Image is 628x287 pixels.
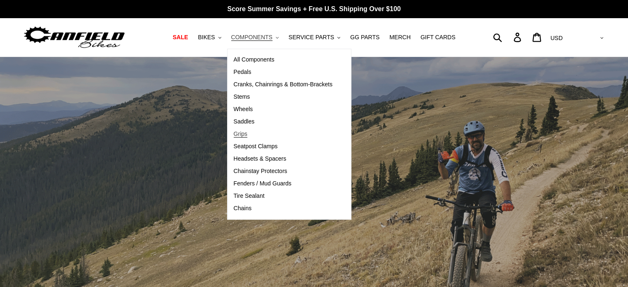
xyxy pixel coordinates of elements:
[234,69,251,76] span: Pedals
[228,128,339,140] a: Grips
[234,106,253,113] span: Wheels
[228,153,339,165] a: Headsets & Spacers
[168,32,192,43] a: SALE
[234,168,287,175] span: Chainstay Protectors
[234,205,252,212] span: Chains
[350,34,379,41] span: GG PARTS
[498,28,519,46] input: Search
[389,34,410,41] span: MERCH
[228,140,339,153] a: Seatpost Clamps
[385,32,415,43] a: MERCH
[416,32,460,43] a: GIFT CARDS
[228,78,339,91] a: Cranks, Chainrings & Bottom-Brackets
[173,34,188,41] span: SALE
[234,118,255,125] span: Saddles
[346,32,384,43] a: GG PARTS
[234,143,278,150] span: Seatpost Clamps
[228,202,339,215] a: Chains
[228,165,339,178] a: Chainstay Protectors
[228,116,339,128] a: Saddles
[234,56,275,63] span: All Components
[284,32,344,43] button: SERVICE PARTS
[234,155,287,162] span: Headsets & Spacers
[198,34,215,41] span: BIKES
[228,54,339,66] a: All Components
[228,190,339,202] a: Tire Sealant
[228,103,339,116] a: Wheels
[228,91,339,103] a: Stems
[234,81,333,88] span: Cranks, Chainrings & Bottom-Brackets
[227,32,283,43] button: COMPONENTS
[23,24,126,50] img: Canfield Bikes
[234,93,250,100] span: Stems
[231,34,273,41] span: COMPONENTS
[234,192,265,199] span: Tire Sealant
[228,66,339,78] a: Pedals
[194,32,225,43] button: BIKES
[234,130,247,138] span: Grips
[228,178,339,190] a: Fenders / Mud Guards
[289,34,334,41] span: SERVICE PARTS
[420,34,455,41] span: GIFT CARDS
[234,180,291,187] span: Fenders / Mud Guards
